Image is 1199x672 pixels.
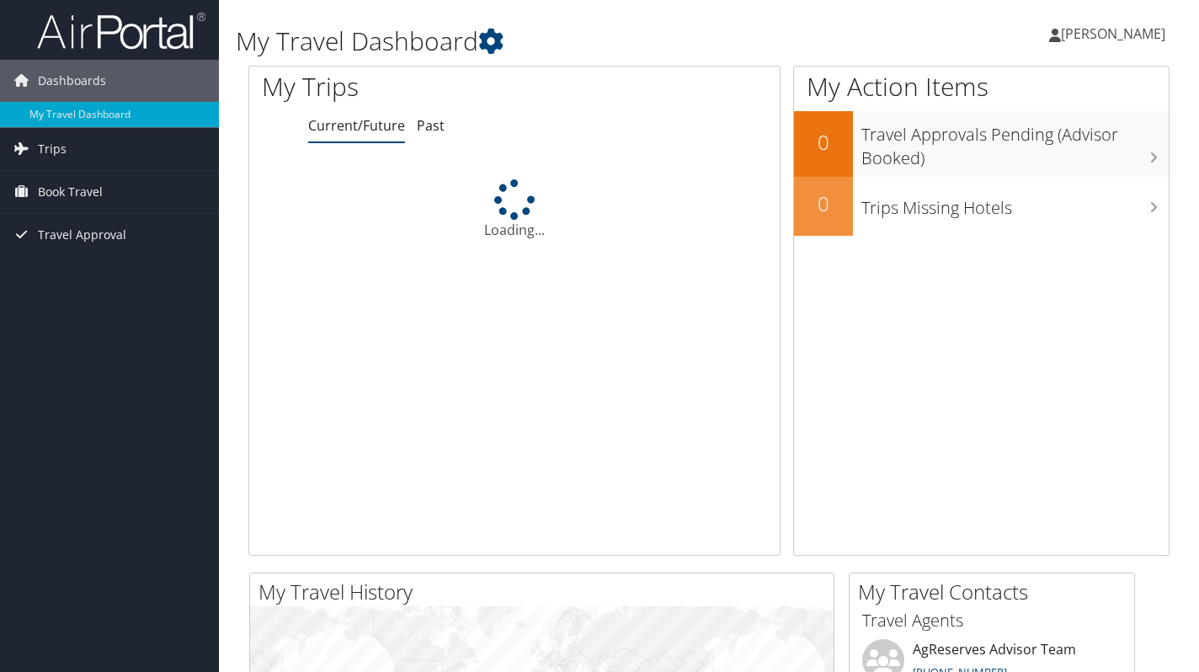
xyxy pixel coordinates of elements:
[794,189,853,218] h2: 0
[794,177,1169,236] a: 0Trips Missing Hotels
[38,214,126,256] span: Travel Approval
[38,171,103,213] span: Book Travel
[417,116,445,135] a: Past
[1049,8,1182,59] a: [PERSON_NAME]
[236,24,866,59] h1: My Travel Dashboard
[861,188,1169,220] h3: Trips Missing Hotels
[861,115,1169,170] h3: Travel Approvals Pending (Advisor Booked)
[249,179,780,240] div: Loading...
[258,578,834,606] h2: My Travel History
[262,69,546,104] h1: My Trips
[37,11,205,51] img: airportal-logo.png
[1061,24,1165,43] span: [PERSON_NAME]
[38,60,106,102] span: Dashboards
[858,578,1134,606] h2: My Travel Contacts
[308,116,405,135] a: Current/Future
[862,609,1122,632] h3: Travel Agents
[794,69,1169,104] h1: My Action Items
[794,111,1169,176] a: 0Travel Approvals Pending (Advisor Booked)
[38,128,67,170] span: Trips
[794,128,853,157] h2: 0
